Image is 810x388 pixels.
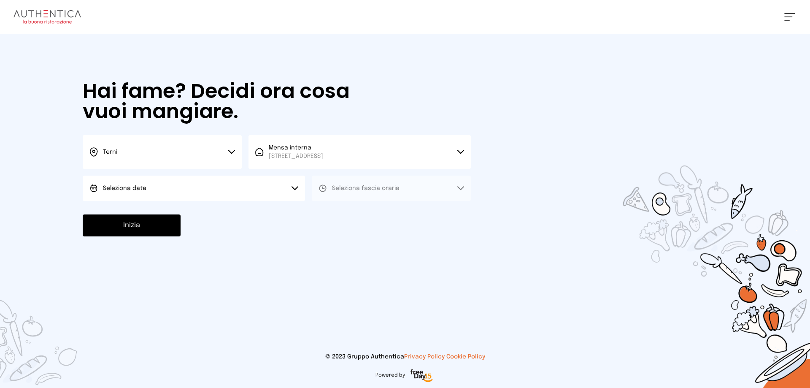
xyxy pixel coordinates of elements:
span: Seleziona data [103,185,146,191]
img: logo.8f33a47.png [13,10,81,24]
button: Seleziona data [83,176,305,201]
button: Seleziona fascia oraria [312,176,471,201]
a: Privacy Policy [404,354,445,360]
span: Powered by [375,372,405,379]
span: Seleziona fascia oraria [332,185,400,191]
p: © 2023 Gruppo Authentica [13,353,796,361]
a: Cookie Policy [446,354,485,360]
button: Inizia [83,214,181,236]
button: Terni [83,135,242,169]
span: Mensa interna [269,144,323,160]
img: sticker-selezione-mensa.70a28f7.png [574,117,810,388]
span: [STREET_ADDRESS] [269,152,323,160]
button: Mensa interna[STREET_ADDRESS] [248,135,471,169]
img: logo-freeday.3e08031.png [408,368,435,385]
h1: Hai fame? Decidi ora cosa vuoi mangiare. [83,81,374,122]
span: Terni [103,149,117,155]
